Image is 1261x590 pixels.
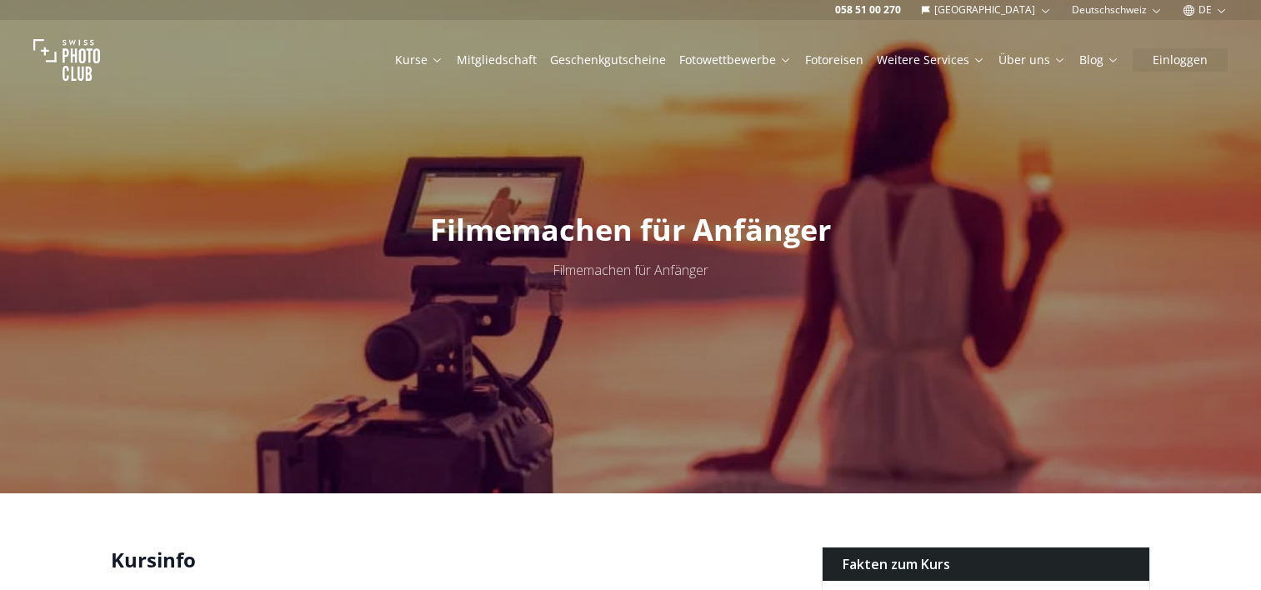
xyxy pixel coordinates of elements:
button: Blog [1073,48,1126,72]
button: Fotowettbewerbe [673,48,798,72]
a: Über uns [998,52,1066,68]
button: Einloggen [1133,48,1228,72]
a: Mitgliedschaft [457,52,537,68]
a: Blog [1079,52,1119,68]
button: Fotoreisen [798,48,870,72]
a: 058 51 00 270 [835,3,901,17]
span: Filmemachen für Anfänger [430,209,831,250]
img: Swiss photo club [33,27,100,93]
div: Fakten zum Kurs [823,547,1150,581]
button: Über uns [992,48,1073,72]
button: Weitere Services [870,48,992,72]
button: Mitgliedschaft [450,48,543,72]
h2: Kursinfo [111,547,795,573]
a: Weitere Services [877,52,985,68]
span: Filmemachen für Anfänger [553,261,708,279]
a: Kurse [395,52,443,68]
a: Geschenkgutscheine [550,52,666,68]
button: Geschenkgutscheine [543,48,673,72]
button: Kurse [388,48,450,72]
a: Fotoreisen [805,52,863,68]
a: Fotowettbewerbe [679,52,792,68]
